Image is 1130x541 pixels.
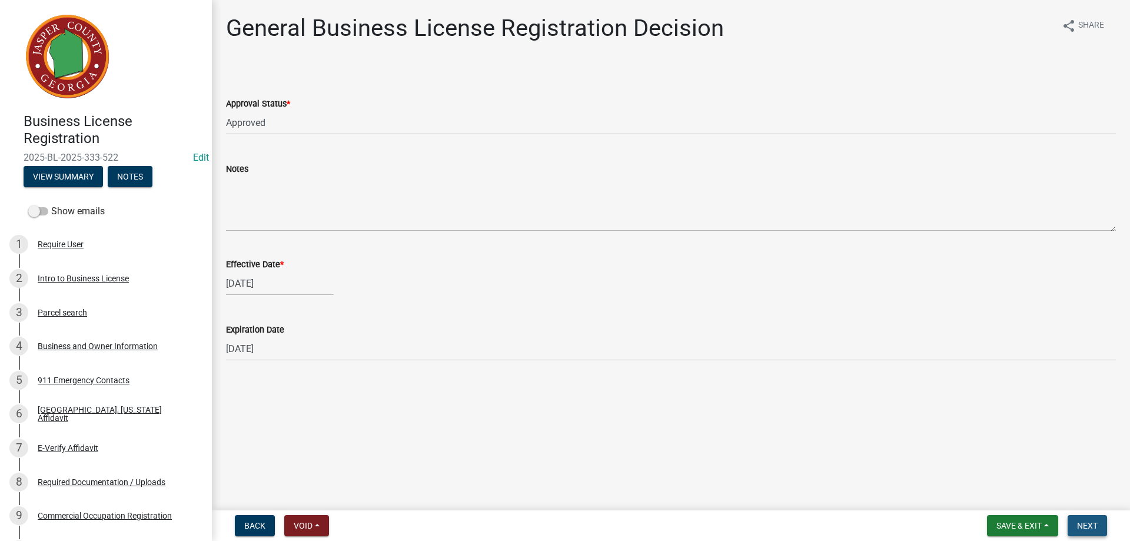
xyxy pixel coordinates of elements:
[24,166,103,187] button: View Summary
[28,204,105,218] label: Show emails
[244,521,265,530] span: Back
[9,506,28,525] div: 9
[38,274,129,283] div: Intro to Business License
[38,376,129,384] div: 911 Emergency Contacts
[226,100,290,108] label: Approval Status
[9,404,28,423] div: 6
[1078,19,1104,33] span: Share
[38,240,84,248] div: Require User
[9,235,28,254] div: 1
[38,478,165,486] div: Required Documentation / Uploads
[987,515,1058,536] button: Save & Exit
[38,342,158,350] div: Business and Owner Information
[9,371,28,390] div: 5
[226,261,284,269] label: Effective Date
[38,444,98,452] div: E-Verify Affidavit
[24,172,103,182] wm-modal-confirm: Summary
[24,152,188,163] span: 2025-BL-2025-333-522
[9,269,28,288] div: 2
[1068,515,1107,536] button: Next
[284,515,329,536] button: Void
[226,165,248,174] label: Notes
[193,152,209,163] wm-modal-confirm: Edit Application Number
[38,308,87,317] div: Parcel search
[24,12,112,101] img: Jasper County, Georgia
[9,337,28,356] div: 4
[1062,19,1076,33] i: share
[38,406,193,422] div: [GEOGRAPHIC_DATA], [US_STATE] Affidavit
[235,515,275,536] button: Back
[24,113,202,147] h4: Business License Registration
[1052,14,1114,37] button: shareShare
[1077,521,1098,530] span: Next
[108,172,152,182] wm-modal-confirm: Notes
[9,473,28,492] div: 8
[226,271,334,296] input: mm/dd/yyyy
[226,326,284,334] label: Expiration Date
[996,521,1042,530] span: Save & Exit
[38,512,172,520] div: Commercial Occupation Registration
[226,14,724,42] h1: General Business License Registration Decision
[108,166,152,187] button: Notes
[9,303,28,322] div: 3
[9,439,28,457] div: 7
[193,152,209,163] a: Edit
[294,521,313,530] span: Void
